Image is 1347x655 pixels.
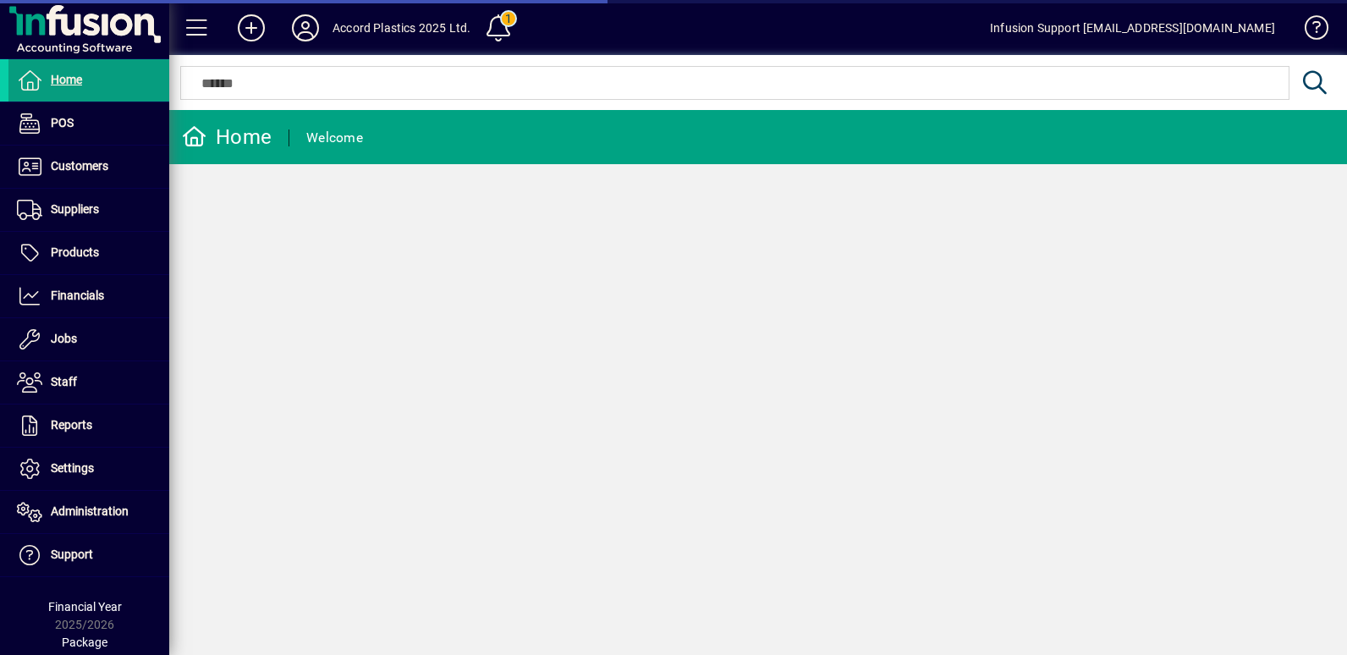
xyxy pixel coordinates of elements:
[51,375,77,388] span: Staff
[224,13,278,43] button: Add
[8,405,169,447] a: Reports
[8,534,169,576] a: Support
[8,102,169,145] a: POS
[51,504,129,518] span: Administration
[51,245,99,259] span: Products
[51,418,92,432] span: Reports
[306,124,363,151] div: Welcome
[278,13,333,43] button: Profile
[8,189,169,231] a: Suppliers
[51,548,93,561] span: Support
[990,14,1275,41] div: Infusion Support [EMAIL_ADDRESS][DOMAIN_NAME]
[62,636,107,649] span: Package
[8,318,169,361] a: Jobs
[182,124,272,151] div: Home
[51,332,77,345] span: Jobs
[48,600,122,614] span: Financial Year
[51,289,104,302] span: Financials
[1292,3,1326,58] a: Knowledge Base
[51,159,108,173] span: Customers
[51,461,94,475] span: Settings
[333,14,470,41] div: Accord Plastics 2025 Ltd.
[51,73,82,86] span: Home
[51,116,74,129] span: POS
[8,448,169,490] a: Settings
[51,202,99,216] span: Suppliers
[8,491,169,533] a: Administration
[8,146,169,188] a: Customers
[8,361,169,404] a: Staff
[8,275,169,317] a: Financials
[8,232,169,274] a: Products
